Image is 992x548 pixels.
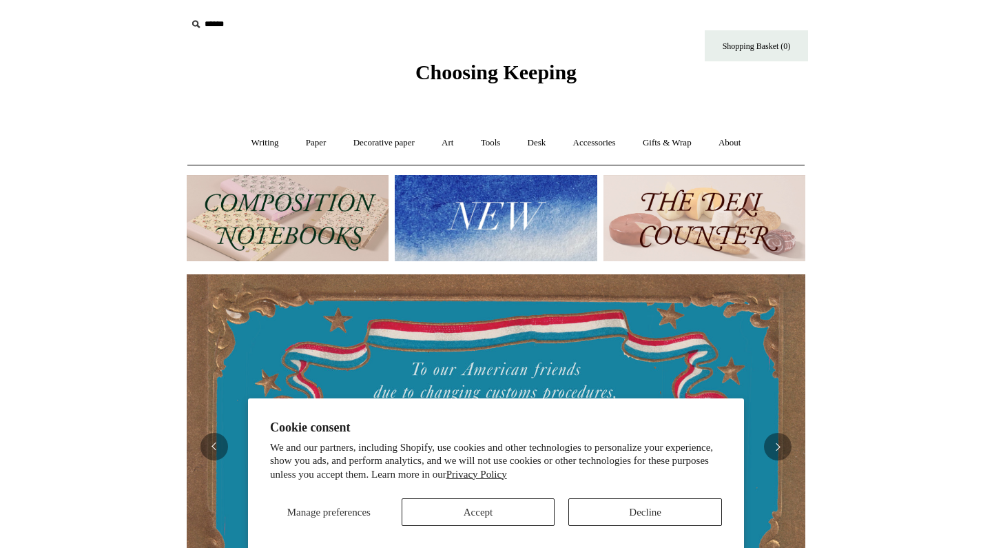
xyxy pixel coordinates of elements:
[270,420,722,435] h2: Cookie consent
[402,498,555,526] button: Accept
[706,125,754,161] a: About
[764,433,792,460] button: Next
[341,125,427,161] a: Decorative paper
[395,175,597,261] img: New.jpg__PID:f73bdf93-380a-4a35-bcfe-7823039498e1
[287,507,371,518] span: Manage preferences
[293,125,339,161] a: Paper
[239,125,291,161] a: Writing
[705,30,808,61] a: Shopping Basket (0)
[270,498,388,526] button: Manage preferences
[415,61,577,83] span: Choosing Keeping
[187,175,389,261] img: 202302 Composition ledgers.jpg__PID:69722ee6-fa44-49dd-a067-31375e5d54ec
[429,125,466,161] a: Art
[200,433,228,460] button: Previous
[415,72,577,81] a: Choosing Keeping
[270,441,722,482] p: We and our partners, including Shopify, use cookies and other technologies to personalize your ex...
[568,498,722,526] button: Decline
[561,125,628,161] a: Accessories
[446,469,507,480] a: Privacy Policy
[603,175,805,261] img: The Deli Counter
[630,125,704,161] a: Gifts & Wrap
[515,125,559,161] a: Desk
[468,125,513,161] a: Tools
